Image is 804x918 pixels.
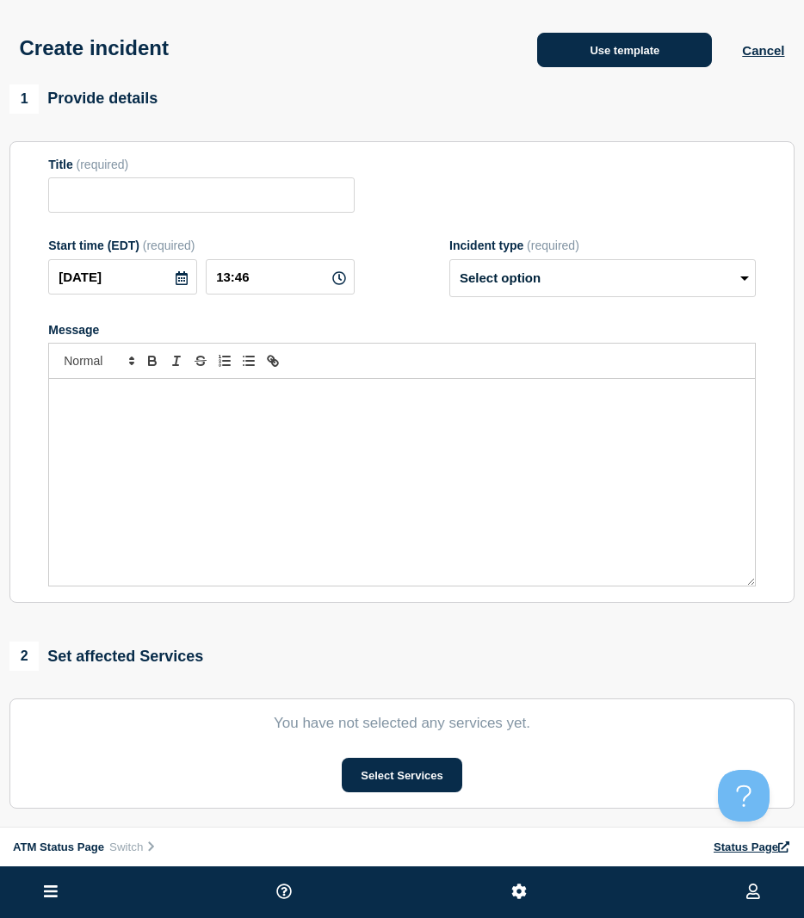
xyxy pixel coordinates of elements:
[140,350,164,371] button: Toggle bold text
[449,239,756,252] div: Incident type
[718,770,770,822] iframe: Help Scout Beacon - Open
[742,43,784,58] button: Cancel
[48,715,756,732] p: You have not selected any services yet.
[449,259,756,297] select: Incident type
[206,259,355,295] input: HH:MM
[48,158,355,171] div: Title
[527,239,579,252] span: (required)
[77,158,129,171] span: (required)
[189,350,213,371] button: Toggle strikethrough text
[56,350,140,371] span: Font size
[9,642,39,671] span: 2
[342,758,461,792] button: Select Services
[164,350,189,371] button: Toggle italic text
[261,350,285,371] button: Toggle link
[48,239,355,252] div: Start time (EDT)
[48,177,355,213] input: Title
[213,350,237,371] button: Toggle ordered list
[48,259,197,295] input: YYYY-MM-DD
[714,840,791,853] a: Status Page
[104,840,162,854] button: Switch
[9,642,203,671] div: Set affected Services
[49,379,755,586] div: Message
[13,840,104,853] span: ATM Status Page
[9,84,39,114] span: 1
[20,36,169,60] h1: Create incident
[237,350,261,371] button: Toggle bulleted list
[9,84,158,114] div: Provide details
[48,323,756,337] div: Message
[537,33,712,67] button: Use template
[143,239,195,252] span: (required)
